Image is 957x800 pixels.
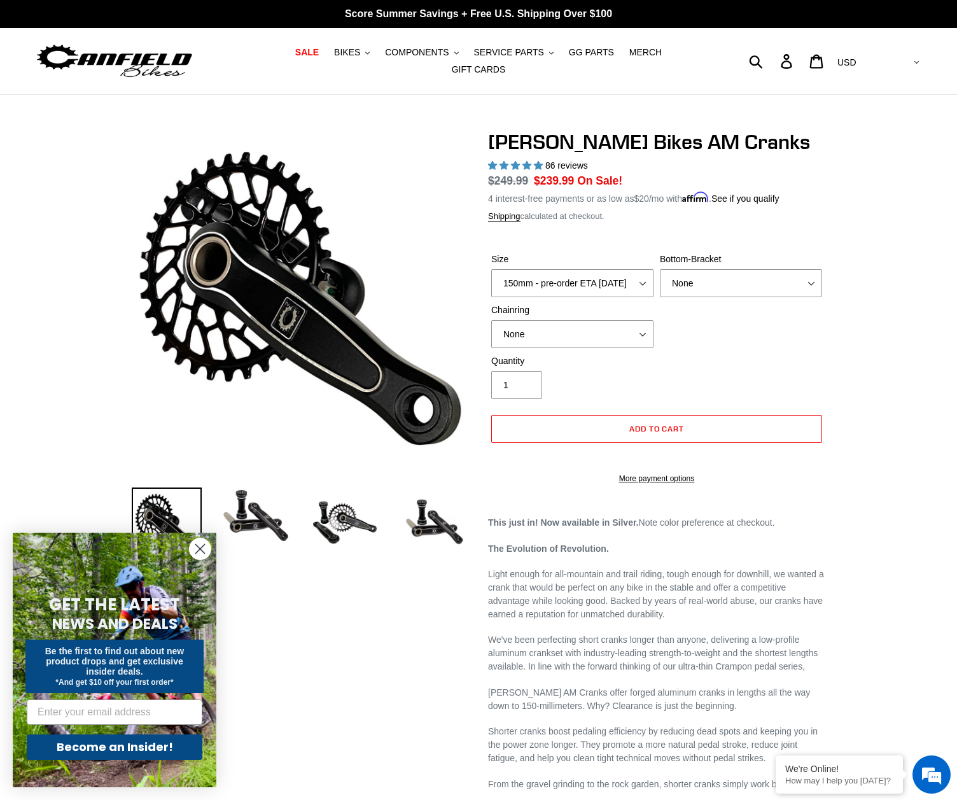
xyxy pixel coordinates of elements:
[491,354,653,368] label: Quantity
[488,544,609,554] strong: The Evolution of Revolution.
[14,70,33,89] div: Navigation go back
[399,488,469,558] img: Load image into Gallery viewer, CANFIELD-AM_DH-CRANKS
[756,47,788,75] input: Search
[488,517,639,528] strong: This just in! Now available in Silver.
[534,174,574,187] span: $239.99
[491,473,822,484] a: More payment options
[27,699,202,725] input: Enter your email address
[785,776,893,785] p: How may I help you today?
[545,160,588,171] span: 86 reviews
[488,160,545,171] span: 4.97 stars
[385,47,449,58] span: COMPONENTS
[310,488,380,558] img: Load image into Gallery viewer, Canfield Bikes AM Cranks
[488,778,825,791] p: From the gravel grinding to the rock garden, shorter cranks simply work better.
[209,6,239,37] div: Minimize live chat window
[629,424,685,433] span: Add to cart
[467,44,559,61] button: SERVICE PARTS
[55,678,173,687] span: *And get $10 off your first order*
[473,47,543,58] span: SERVICE PARTS
[27,734,202,760] button: Become an Insider!
[488,725,825,765] p: Shorter cranks boost pedaling efficiency by reducing dead spots and keeping you in the power zone...
[711,193,779,204] a: See if you qualify - Learn more about Affirm Financing (opens in modal)
[41,64,73,95] img: d_696896380_company_1647369064580_696896380
[379,44,465,61] button: COMPONENTS
[189,538,211,560] button: Close dialog
[577,172,622,189] span: On Sale!
[488,210,825,223] div: calculated at checkout.
[488,633,825,673] p: We've been perfecting short cranks longer than anyone, delivering a low-profile aluminum crankset...
[328,44,376,61] button: BIKES
[452,64,506,75] span: GIFT CARDS
[488,130,825,154] h1: [PERSON_NAME] Bikes AM Cranks
[491,304,653,317] label: Chainring
[682,192,709,202] span: Affirm
[334,47,360,58] span: BIKES
[629,47,662,58] span: MERCH
[85,71,233,88] div: Chat with us now
[52,614,178,634] span: NEWS AND DEALS
[488,189,779,206] p: 4 interest-free payments or as low as /mo with .
[660,253,822,266] label: Bottom-Bracket
[491,415,822,443] button: Add to cart
[74,160,176,289] span: We're online!
[6,347,242,392] textarea: Type your message and hit 'Enter'
[488,211,520,222] a: Shipping
[45,646,185,677] span: Be the first to find out about new product drops and get exclusive insider deals.
[488,568,825,621] p: Light enough for all-mountain and trail riding, tough enough for downhill, we wanted a crank that...
[132,488,202,558] img: Load image into Gallery viewer, Canfield Bikes AM Cranks
[295,47,319,58] span: SALE
[785,764,893,774] div: We're Online!
[488,686,825,713] p: [PERSON_NAME] AM Cranks offer forged aluminum cranks in lengths all the way down to 150-millimete...
[221,488,291,544] img: Load image into Gallery viewer, Canfield Cranks
[634,193,649,204] span: $20
[623,44,668,61] a: MERCH
[49,593,180,616] span: GET THE LATEST
[488,516,825,530] p: Note color preference at checkout.
[488,174,528,187] s: $249.99
[445,61,512,78] a: GIFT CARDS
[289,44,325,61] a: SALE
[562,44,620,61] a: GG PARTS
[35,41,194,81] img: Canfield Bikes
[569,47,614,58] span: GG PARTS
[491,253,653,266] label: Size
